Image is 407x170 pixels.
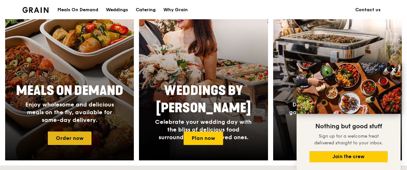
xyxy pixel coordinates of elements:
a: Order now [48,132,91,145]
img: DSC07876-Edit02-Large.jpeg [297,63,401,114]
span: Weddings by [PERSON_NAME] [156,83,251,116]
a: Weddings [102,0,132,20]
a: Contact us [351,0,385,20]
div: Why Grain [163,0,188,20]
div: Weddings [106,0,128,20]
button: Join the crew [309,151,388,162]
img: Grain [22,7,48,13]
span: Nothing but good stuff [315,123,382,130]
span: Enjoy wholesome and delicious meals on the fly, available for same-day delivery. [25,101,114,123]
div: Catering [136,0,156,20]
a: Plan now [184,132,223,145]
span: Sign up for a welcome treat delivered straight to your inbox. [314,133,383,146]
a: Catering [132,0,160,20]
button: Close [389,64,399,75]
span: Meals On Demand [16,83,123,98]
a: Why Grain [160,0,192,20]
div: Meals On Demand [57,0,98,20]
span: Celebrate your wedding day with the bliss of delicious food surrounded by your loved ones. [155,118,252,141]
